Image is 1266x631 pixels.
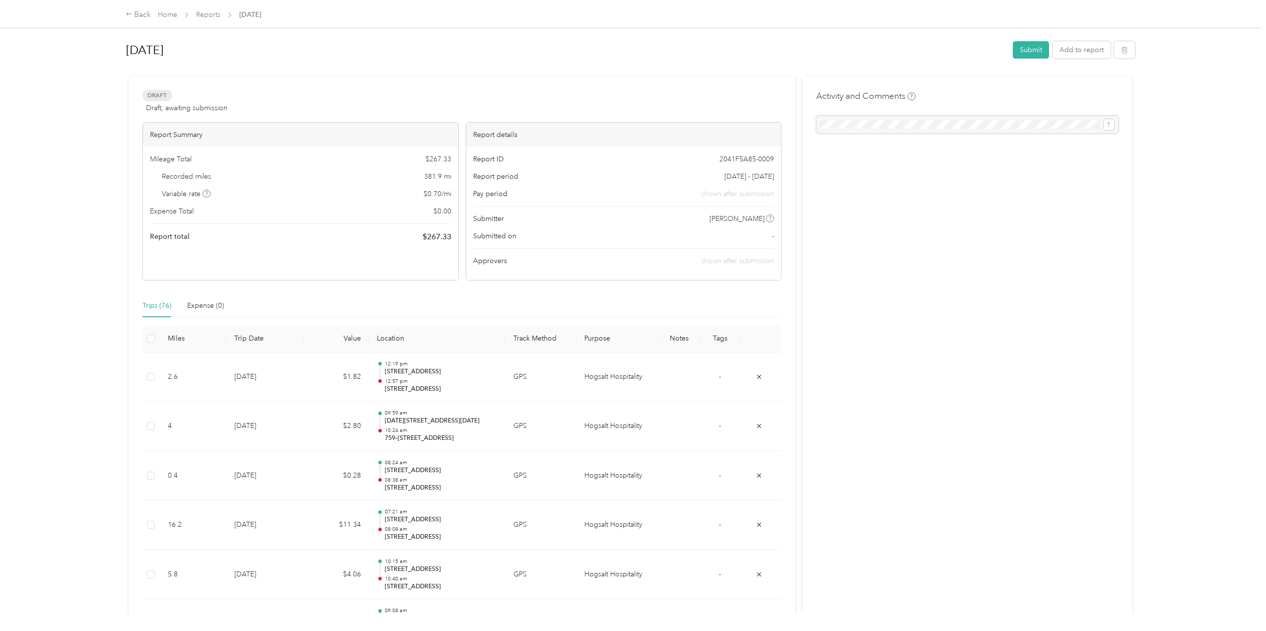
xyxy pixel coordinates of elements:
[160,550,226,600] td: 5.8
[385,466,497,475] p: [STREET_ADDRESS]
[473,256,507,266] span: Approvers
[425,154,451,164] span: $ 267.33
[1053,41,1111,59] button: Add to report
[303,325,369,352] th: Value
[385,607,497,614] p: 09:08 am
[1210,575,1266,631] iframe: Everlance-gr Chat Button Frame
[196,10,220,19] a: Reports
[709,213,765,224] span: [PERSON_NAME]
[385,410,497,417] p: 09:59 am
[772,231,774,241] span: -
[719,471,721,480] span: -
[239,9,261,20] span: [DATE]
[505,451,576,501] td: GPS
[385,367,497,376] p: [STREET_ADDRESS]
[385,434,497,443] p: 759–[STREET_ADDRESS]
[433,206,451,216] span: $ 0.00
[150,206,194,216] span: Expense Total
[385,417,497,425] p: [DATE][STREET_ADDRESS][DATE]
[385,582,497,591] p: [STREET_ADDRESS]
[466,123,781,147] div: Report details
[576,500,658,550] td: Hogsalt Hospitality
[160,451,226,501] td: 0.4
[473,189,507,199] span: Pay period
[505,352,576,402] td: GPS
[385,558,497,565] p: 10:15 am
[303,451,369,501] td: $0.28
[423,189,451,199] span: $ 0.70 / mi
[505,500,576,550] td: GPS
[385,378,497,385] p: 12:57 pm
[385,459,497,466] p: 08:24 am
[422,231,451,243] span: $ 267.33
[505,402,576,451] td: GPS
[719,570,721,578] span: -
[187,300,224,311] div: Expense (0)
[126,38,1006,62] h1: Aug 2025
[126,9,151,21] div: Back
[150,231,190,242] span: Report total
[576,451,658,501] td: Hogsalt Hospitality
[473,154,504,164] span: Report ID
[303,402,369,451] td: $2.80
[226,352,303,402] td: [DATE]
[576,352,658,402] td: Hogsalt Hospitality
[719,372,721,381] span: -
[150,154,192,164] span: Mileage Total
[576,550,658,600] td: Hogsalt Hospitality
[226,451,303,501] td: [DATE]
[143,123,458,147] div: Report Summary
[719,421,721,430] span: -
[473,231,516,241] span: Submitted on
[385,385,497,394] p: [STREET_ADDRESS]
[385,484,497,492] p: [STREET_ADDRESS]
[369,325,505,352] th: Location
[142,90,172,101] span: Draft
[719,154,774,164] span: 2041F5A85-0009
[385,427,497,434] p: 10:24 am
[385,533,497,542] p: [STREET_ADDRESS]
[226,500,303,550] td: [DATE]
[505,325,576,352] th: Track Method
[146,103,227,113] span: Draft, awaiting submission
[385,515,497,524] p: [STREET_ADDRESS]
[385,508,497,515] p: 07:21 am
[473,171,518,182] span: Report period
[719,520,721,529] span: -
[160,500,226,550] td: 16.2
[1013,41,1049,59] button: Submit
[160,402,226,451] td: 4
[385,477,497,484] p: 08:38 am
[424,171,451,182] span: 381.9 mi
[385,565,497,574] p: [STREET_ADDRESS]
[162,171,211,182] span: Recorded miles
[385,526,497,533] p: 08:08 am
[816,90,915,102] h4: Activity and Comments
[226,550,303,600] td: [DATE]
[303,500,369,550] td: $11.34
[142,300,171,311] div: Trips (76)
[724,171,774,182] span: [DATE] - [DATE]
[162,189,211,199] span: Variable rate
[160,325,226,352] th: Miles
[473,213,504,224] span: Submitter
[385,360,497,367] p: 12:19 pm
[576,325,658,352] th: Purpose
[701,257,774,265] span: shown after submission
[158,10,177,19] a: Home
[303,550,369,600] td: $4.06
[385,575,497,582] p: 10:40 am
[576,402,658,451] td: Hogsalt Hospitality
[505,550,576,600] td: GPS
[701,189,774,199] span: shown after submission
[700,325,741,352] th: Tags
[303,352,369,402] td: $1.82
[226,325,303,352] th: Trip Date
[160,352,226,402] td: 2.6
[659,325,700,352] th: Notes
[226,402,303,451] td: [DATE]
